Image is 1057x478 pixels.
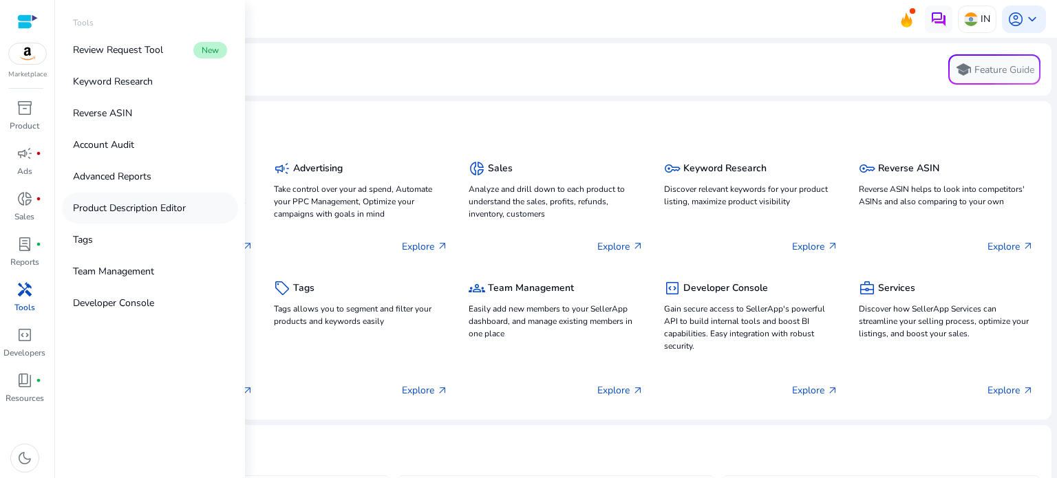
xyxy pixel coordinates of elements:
p: Discover how SellerApp Services can streamline your selling process, optimize your listings, and ... [859,303,1034,340]
h5: Sales [488,163,513,175]
p: Product Description Editor [73,201,186,215]
span: New [193,42,227,58]
p: Take control over your ad spend, Automate your PPC Management, Optimize your campaigns with goals... [274,183,449,220]
span: arrow_outward [632,241,643,252]
img: in.svg [964,12,978,26]
span: code_blocks [664,280,681,296]
p: Gain secure access to SellerApp's powerful API to build internal tools and boost BI capabilities.... [664,303,839,352]
h5: Keyword Research [683,163,767,175]
span: groups [469,280,485,296]
span: arrow_outward [1023,385,1034,396]
h5: Advertising [293,163,343,175]
span: inventory_2 [17,100,33,116]
span: campaign [17,145,33,162]
p: Tags allows you to segment and filter your products and keywords easily [274,303,449,327]
p: Resources [6,392,44,404]
p: Explore [792,239,838,254]
p: Developers [3,347,45,359]
span: fiber_manual_record [36,378,41,383]
p: Tools [14,301,35,314]
span: keyboard_arrow_down [1024,11,1040,28]
span: lab_profile [17,236,33,252]
h5: Team Management [488,283,574,294]
p: Reverse ASIN helps to look into competitors' ASINs and also comparing to your own [859,183,1034,208]
p: Easily add new members to your SellerApp dashboard, and manage existing members in one place [469,303,643,340]
p: Analyze and drill down to each product to understand the sales, profits, refunds, inventory, cust... [469,183,643,220]
p: Explore [402,383,448,398]
p: Marketplace [8,69,47,80]
p: Ads [17,165,32,177]
p: Explore [792,383,838,398]
span: fiber_manual_record [36,196,41,202]
span: dark_mode [17,450,33,466]
p: Explore [402,239,448,254]
p: Tools [73,17,94,29]
p: Advanced Reports [73,169,151,184]
span: arrow_outward [242,241,253,252]
span: key [859,160,875,177]
span: account_circle [1007,11,1024,28]
span: school [955,61,972,78]
span: arrow_outward [437,385,448,396]
img: amazon.svg [9,43,46,64]
p: Sales [14,210,34,223]
p: Keyword Research [73,74,153,89]
span: arrow_outward [632,385,643,396]
h5: Developer Console [683,283,768,294]
span: fiber_manual_record [36,241,41,247]
p: Explore [597,239,643,254]
h5: Tags [293,283,314,294]
p: IN [981,7,990,31]
span: donut_small [469,160,485,177]
p: Explore [987,383,1034,398]
span: donut_small [17,191,33,207]
span: arrow_outward [437,241,448,252]
p: Developer Console [73,296,154,310]
span: arrow_outward [827,385,838,396]
span: sell [274,280,290,296]
span: book_4 [17,372,33,389]
span: arrow_outward [827,241,838,252]
p: Tags [73,232,93,247]
h5: Services [878,283,915,294]
span: key [664,160,681,177]
span: campaign [274,160,290,177]
p: Review Request Tool [73,43,163,57]
p: Team Management [73,264,154,279]
button: schoolFeature Guide [948,54,1040,85]
p: Account Audit [73,138,134,152]
span: arrow_outward [1023,241,1034,252]
span: arrow_outward [242,385,253,396]
span: fiber_manual_record [36,151,41,156]
h5: Reverse ASIN [878,163,939,175]
span: code_blocks [17,327,33,343]
p: Discover relevant keywords for your product listing, maximize product visibility [664,183,839,208]
p: Reverse ASIN [73,106,132,120]
span: business_center [859,280,875,296]
span: handyman [17,281,33,298]
p: Explore [987,239,1034,254]
p: Reports [10,256,39,268]
p: Explore [597,383,643,398]
p: Feature Guide [974,63,1034,77]
p: Product [10,120,39,132]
